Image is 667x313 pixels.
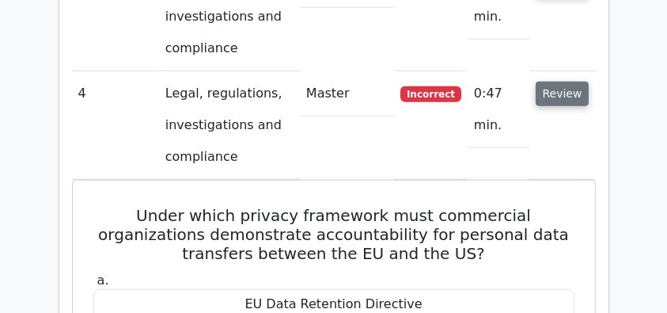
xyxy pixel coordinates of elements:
span: a. [97,273,109,288]
button: Review [536,82,589,106]
h5: Under which privacy framework must commercial organizations demonstrate accountability for person... [92,206,576,263]
td: Master [300,71,394,116]
td: 0:47 min. [468,71,529,148]
td: Legal, regulations, investigations and compliance [159,71,300,180]
span: Incorrect [400,86,461,102]
td: 4 [72,71,159,180]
